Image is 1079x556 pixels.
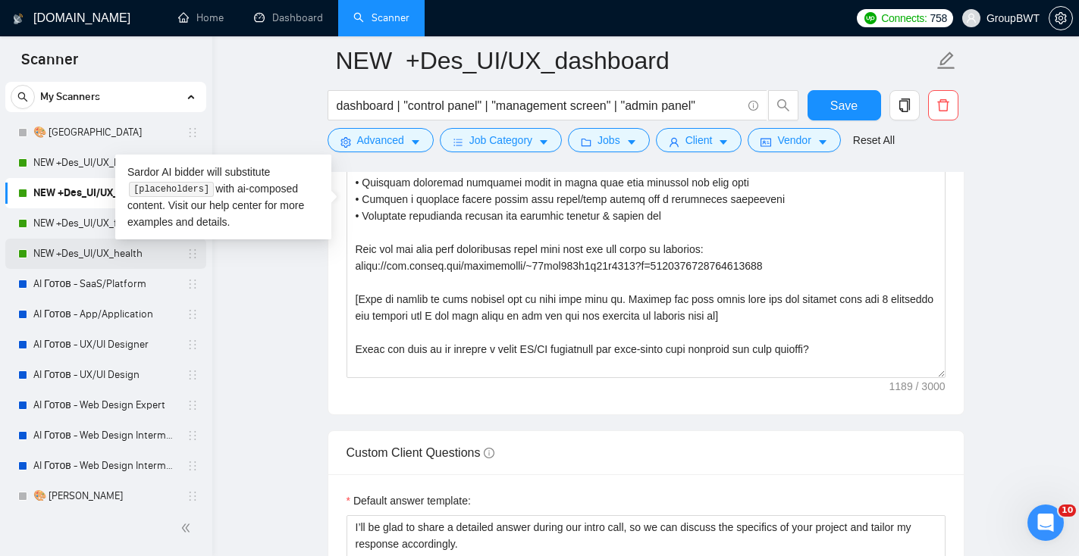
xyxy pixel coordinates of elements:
span: caret-down [626,136,637,148]
span: 758 [930,10,947,27]
span: info-circle [484,448,494,458]
a: help center [209,199,262,211]
label: Default answer template: [347,492,471,509]
span: search [769,98,798,112]
span: copy [890,98,919,112]
button: search [11,85,35,109]
span: holder [187,429,199,442]
a: NEW +Des_UI/UX_fintech [33,208,177,239]
button: Save [808,90,881,120]
a: AI Готов - UX/UI Designer [33,330,177,360]
a: NEW +Des_UI/UX_dashboard [33,178,177,208]
span: holder [187,460,199,472]
input: Scanner name... [336,42,933,80]
button: search [768,90,798,120]
a: NEW +Des_UI/UX_health [33,239,177,269]
span: double-left [180,520,196,536]
a: AI Готов - SaaS/Platform [33,269,177,299]
button: copy [889,90,920,120]
span: delete [929,98,958,112]
button: idcardVendorcaret-down [748,128,840,152]
a: AI Готов - Web Design Intermediate минус Development [33,451,177,481]
span: holder [187,490,199,502]
span: 10 [1059,504,1076,517]
span: setting [1049,12,1072,24]
span: Save [830,96,858,115]
span: My Scanners [40,82,100,112]
span: holder [187,339,199,351]
input: Search Freelance Jobs... [337,96,742,115]
span: idcard [761,136,771,148]
button: settingAdvancedcaret-down [328,128,434,152]
button: folderJobscaret-down [568,128,650,152]
span: edit [936,51,956,70]
span: holder [187,369,199,381]
iframe: Intercom live chat [1027,504,1064,541]
a: AI Готов - UX/UI Design [33,360,177,390]
span: search [11,92,34,102]
span: holder [187,278,199,290]
span: info-circle [748,101,758,111]
span: caret-down [817,136,828,148]
span: holder [187,308,199,320]
span: holder [187,248,199,260]
a: AI Готов - Web Design Expert [33,390,177,420]
a: setting [1049,12,1073,24]
a: searchScanner [353,11,409,24]
textarea: Cover letter template: [347,37,946,378]
span: caret-down [538,136,549,148]
span: Connects: [881,10,927,27]
span: Job Category [469,132,532,148]
a: dashboardDashboard [254,11,323,24]
button: barsJob Categorycaret-down [440,128,562,152]
a: 🎨 [GEOGRAPHIC_DATA] [33,117,177,148]
span: Scanner [9,48,90,80]
a: 🎨 [PERSON_NAME] [33,481,177,511]
span: folder [581,136,591,148]
span: user [966,13,977,23]
a: AI Готов - App/Application [33,299,177,330]
img: upwork-logo.png [864,12,877,24]
span: caret-down [410,136,421,148]
div: Sardor AI bidder will substitute with ai-composed content. Visit our for more examples and details. [115,155,331,240]
span: Vendor [777,132,811,148]
span: Jobs [598,132,620,148]
button: delete [928,90,958,120]
span: Custom Client Questions [347,446,494,459]
button: userClientcaret-down [656,128,742,152]
span: caret-down [718,136,729,148]
span: setting [340,136,351,148]
img: logo [13,7,24,31]
a: AI Готов - Web Design Intermediate минус Developer [33,420,177,451]
span: holder [187,399,199,411]
span: Advanced [357,132,404,148]
span: user [669,136,679,148]
a: NEW +Des_UI/UX_b2b [33,148,177,178]
span: Client [685,132,713,148]
button: setting [1049,6,1073,30]
span: holder [187,127,199,139]
span: bars [453,136,463,148]
a: Reset All [853,132,895,148]
a: homeHome [178,11,224,24]
code: [placeholders] [129,182,213,197]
